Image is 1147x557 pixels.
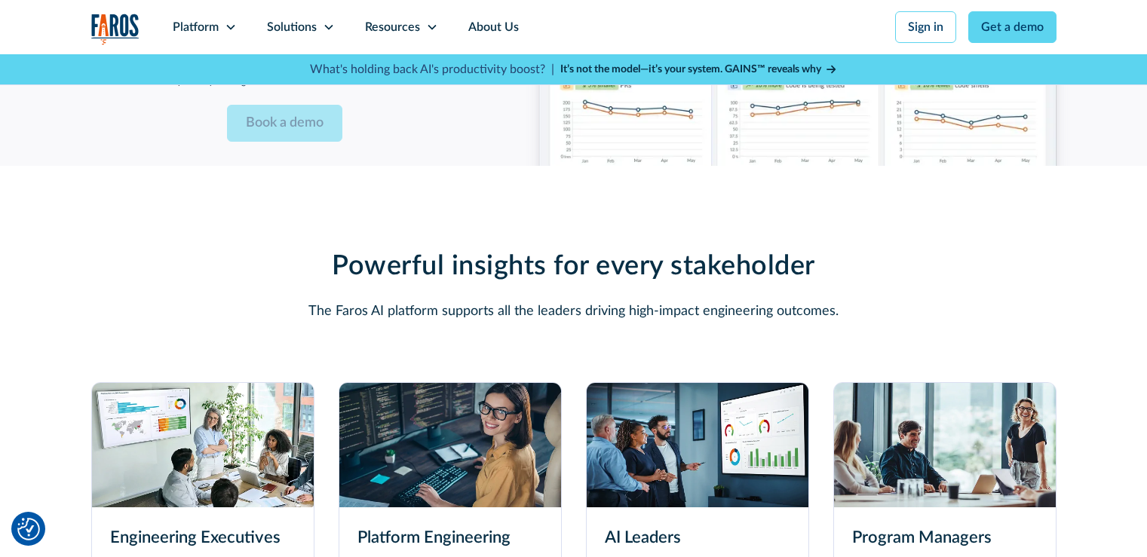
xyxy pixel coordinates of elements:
[110,525,296,550] h3: Engineering Executives
[560,64,821,75] strong: It’s not the model—it’s your system. GAINS™ reveals why
[605,525,790,550] h3: AI Leaders
[852,525,1038,550] h3: Program Managers
[212,301,936,322] p: The Faros AI platform supports all the leaders driving high-impact engineering outcomes.
[212,250,936,283] h2: Powerful insights for every stakeholder
[365,18,420,36] div: Resources
[267,18,317,36] div: Solutions
[895,11,956,43] a: Sign in
[968,11,1057,43] a: Get a demo
[560,62,838,78] a: It’s not the model—it’s your system. GAINS™ reveals why
[91,14,140,44] a: home
[91,14,140,44] img: Logo of the analytics and reporting company Faros.
[357,525,543,550] h3: Platform Engineering
[17,518,40,540] img: Revisit consent button
[310,60,554,78] p: What's holding back AI's productivity boost? |
[173,18,219,36] div: Platform
[227,105,342,142] input: Book a demo
[17,518,40,540] button: Cookie Settings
